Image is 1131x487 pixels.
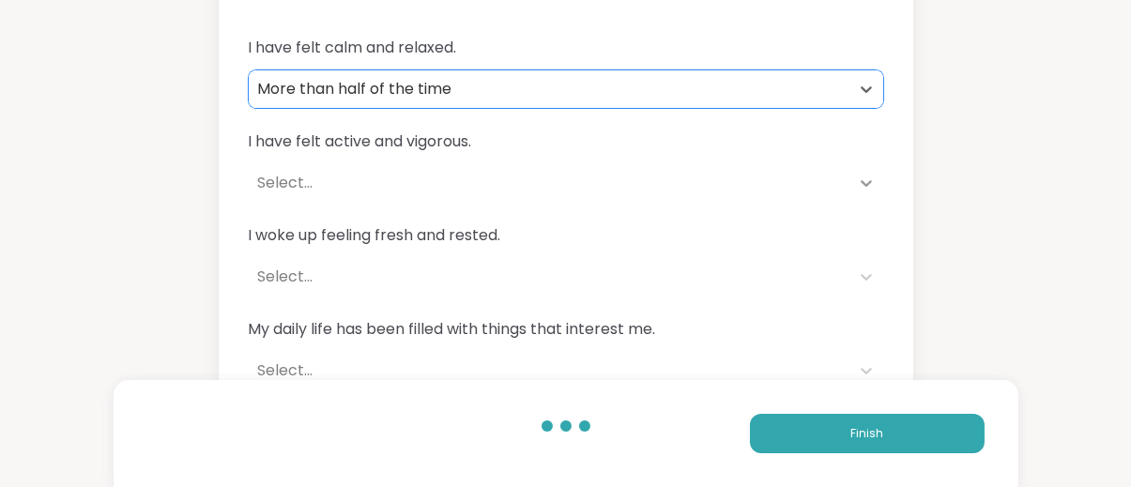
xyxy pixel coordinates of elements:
[249,224,883,247] span: I woke up feeling fresh and rested.
[850,425,883,442] span: Finish
[750,414,985,453] button: Finish
[258,266,840,288] div: Select...
[258,78,840,100] div: More than half of the time
[258,172,840,194] div: Select...
[249,130,883,153] span: I have felt active and vigorous.
[258,359,840,382] div: Select...
[249,37,883,59] span: I have felt calm and relaxed.
[249,318,883,341] span: My daily life has been filled with things that interest me.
